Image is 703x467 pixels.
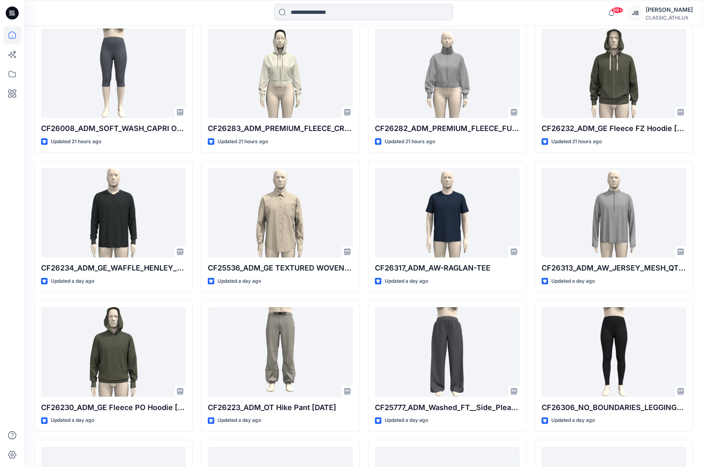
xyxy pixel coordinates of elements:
[385,416,428,425] p: Updated a day ago
[218,137,268,146] p: Updated 21 hours ago
[41,307,186,397] a: CF26230_ADM_GE Fleece PO Hoodie 14OCT25
[551,277,595,286] p: Updated a day ago
[385,277,428,286] p: Updated a day ago
[208,262,353,274] p: CF25536_ADM_GE TEXTURED WOVEN LS SHIRT 10% [DATE]
[218,277,261,286] p: Updated a day ago
[208,402,353,413] p: CF26223_ADM_OT Hike Pant [DATE]
[208,168,353,258] a: CF25536_ADM_GE TEXTURED WOVEN LS SHIRT 10% 10OCT25
[611,7,623,13] span: 99+
[628,6,642,20] div: JB
[51,277,94,286] p: Updated a day ago
[41,262,186,274] p: CF26234_ADM_GE_WAFFLE_HENLEY_FABRIC_OPT 1 [DATE]
[208,307,353,397] a: CF26223_ADM_OT Hike Pant 14OCT25
[385,137,435,146] p: Updated 21 hours ago
[375,262,520,274] p: CF26317_ADM_AW-RAGLAN-TEE
[41,123,186,134] p: CF26008_ADM_SOFT_WASH_CAPRI OPT-1
[375,307,520,397] a: CF25777_ADM_Washed_FT__Side_Pleat_Pant_
[646,5,693,15] div: [PERSON_NAME]
[208,28,353,118] a: CF26283_ADM_PREMIUM_FLEECE_CROP_FULL_ZIP_HOODIE OPT-1
[51,137,101,146] p: Updated 21 hours ago
[208,123,353,134] p: CF26283_ADM_PREMIUM_FLEECE_CROP_FULL_ZIP_HOODIE OPT-1
[41,168,186,258] a: CF26234_ADM_GE_WAFFLE_HENLEY_FABRIC_OPT 1 10OCT25
[542,168,686,258] a: CF26313_ADM_AW_JERSEY_MESH_QTR_ZIP
[41,28,186,118] a: CF26008_ADM_SOFT_WASH_CAPRI OPT-1
[551,137,602,146] p: Updated 21 hours ago
[542,307,686,397] a: CF26306_NO_BOUNDARIES_LEGGING_Fabric_OPT_1
[218,416,261,425] p: Updated a day ago
[542,262,686,274] p: CF26313_ADM_AW_JERSEY_MESH_QTR_ZIP
[646,15,693,21] div: CLASSIC_ATHLUX
[551,416,595,425] p: Updated a day ago
[542,402,686,413] p: CF26306_NO_BOUNDARIES_LEGGING_Fabric_OPT_1
[542,123,686,134] p: CF26232_ADM_GE Fleece FZ Hoodie [DATE]
[375,402,520,413] p: CF25777_ADM_Washed_FT__Side_Pleat_Pant_
[542,28,686,118] a: CF26232_ADM_GE Fleece FZ Hoodie 14OCT25
[51,416,94,425] p: Updated a day ago
[41,402,186,413] p: CF26230_ADM_GE Fleece PO Hoodie [DATE]
[375,168,520,258] a: CF26317_ADM_AW-RAGLAN-TEE
[375,28,520,118] a: CF26282_ADM_PREMIUM_FLEECE_FULL_ZIP_MOCK_NECK 11OCT25
[375,123,520,134] p: CF26282_ADM_PREMIUM_FLEECE_FULL_ZIP_MOCK_NECK [DATE]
